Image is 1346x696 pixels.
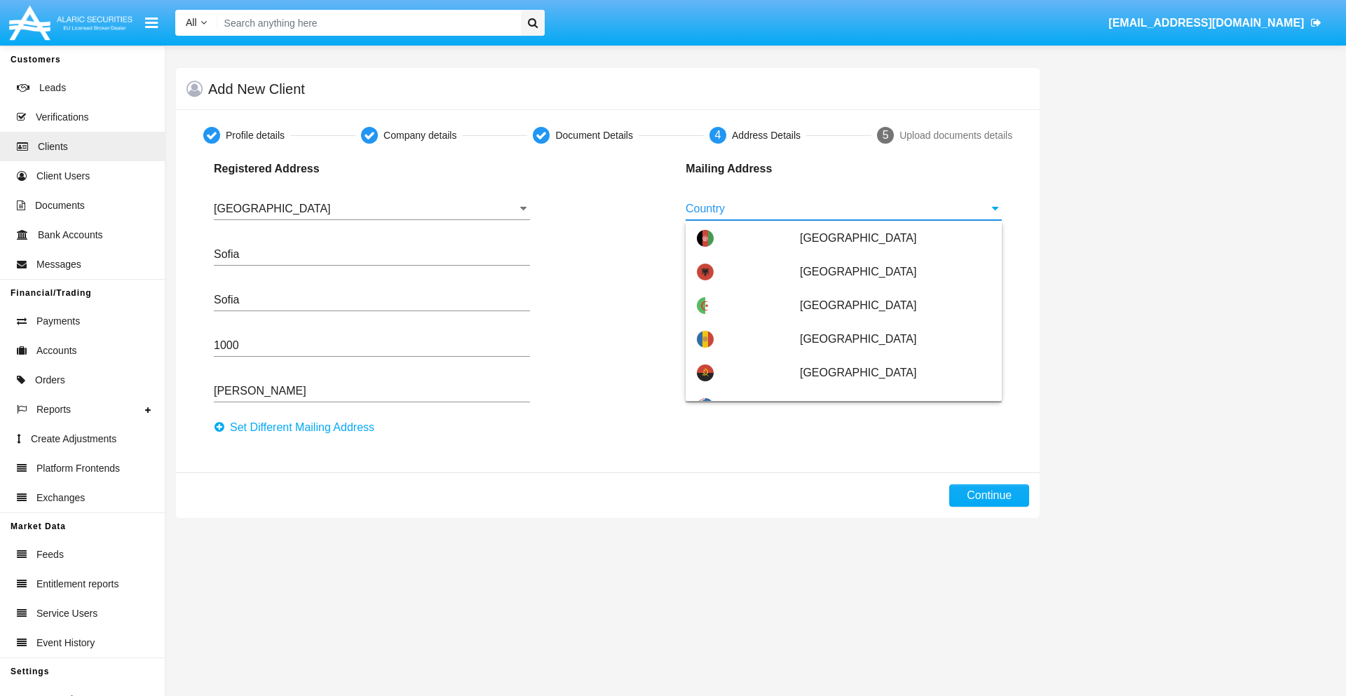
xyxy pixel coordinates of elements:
[36,636,95,650] span: Event History
[555,128,633,143] div: Document Details
[800,289,991,322] span: [GEOGRAPHIC_DATA]
[38,228,103,243] span: Bank Accounts
[800,322,991,356] span: [GEOGRAPHIC_DATA]
[214,416,383,439] button: Set Different Mailing Address
[383,128,456,143] div: Company details
[175,15,217,30] a: All
[35,198,85,213] span: Documents
[949,484,1029,507] button: Continue
[36,343,77,358] span: Accounts
[31,432,116,446] span: Create Adjustments
[36,491,85,505] span: Exchanges
[7,2,135,43] img: Logo image
[36,169,90,184] span: Client Users
[1108,17,1304,29] span: [EMAIL_ADDRESS][DOMAIN_NAME]
[883,129,889,141] span: 5
[800,390,991,423] span: Anguilla
[800,221,991,255] span: [GEOGRAPHIC_DATA]
[36,606,97,621] span: Service Users
[36,547,64,562] span: Feeds
[217,10,516,36] input: Search
[38,139,68,154] span: Clients
[732,128,801,143] div: Address Details
[36,257,81,272] span: Messages
[36,461,120,476] span: Platform Frontends
[214,161,390,177] p: Registered Address
[36,402,71,417] span: Reports
[36,314,80,329] span: Payments
[800,255,991,289] span: [GEOGRAPHIC_DATA]
[1102,4,1328,43] a: [EMAIL_ADDRESS][DOMAIN_NAME]
[35,373,65,388] span: Orders
[39,81,66,95] span: Leads
[186,17,197,28] span: All
[715,129,721,141] span: 4
[208,83,305,95] h5: Add New Client
[226,128,285,143] div: Profile details
[800,356,991,390] span: [GEOGRAPHIC_DATA]
[36,110,88,125] span: Verifications
[36,577,119,592] span: Entitlement reports
[686,161,862,177] p: Mailing Address
[899,128,1012,143] div: Upload documents details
